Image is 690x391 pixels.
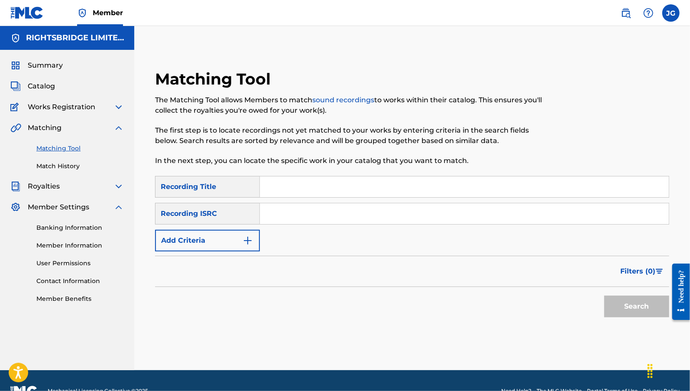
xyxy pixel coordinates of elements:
span: Summary [28,60,63,71]
span: Member Settings [28,202,89,212]
a: Banking Information [36,223,124,232]
a: Match History [36,162,124,171]
span: Filters ( 0 ) [620,266,655,277]
span: Matching [28,123,62,133]
form: Search Form [155,176,669,322]
img: expand [113,181,124,192]
span: Member [93,8,123,18]
img: MLC Logo [10,7,44,19]
img: Matching [10,123,21,133]
img: expand [113,123,124,133]
span: Works Registration [28,102,95,112]
a: Member Information [36,241,124,250]
button: Add Criteria [155,230,260,251]
img: filter [656,269,663,274]
h2: Matching Tool [155,69,275,89]
iframe: Chat Widget [647,349,690,391]
img: Works Registration [10,102,22,112]
img: 9d2ae6d4665cec9f34b9.svg [243,235,253,246]
img: help [643,8,654,18]
div: Help [640,4,657,22]
img: Summary [10,60,21,71]
img: Top Rightsholder [77,8,87,18]
a: Public Search [617,4,635,22]
p: The first step is to locate recordings not yet matched to your works by entering criteria in the ... [155,125,551,146]
a: Matching Tool [36,144,124,153]
a: Contact Information [36,277,124,286]
span: Royalties [28,181,60,192]
span: Catalog [28,81,55,91]
img: search [621,8,631,18]
div: User Menu [662,4,680,22]
a: sound recordings [312,96,374,104]
p: The Matching Tool allows Members to match to works within their catalog. This ensures you'll coll... [155,95,551,116]
div: Drag [643,358,657,384]
button: Filters (0) [615,261,669,282]
img: expand [113,202,124,212]
a: Member Benefits [36,294,124,303]
a: User Permissions [36,259,124,268]
img: expand [113,102,124,112]
img: Royalties [10,181,21,192]
h5: RIGHTSBRIDGE LIMITED [26,33,124,43]
a: CatalogCatalog [10,81,55,91]
p: In the next step, you can locate the specific work in your catalog that you want to match. [155,156,551,166]
img: Member Settings [10,202,21,212]
a: SummarySummary [10,60,63,71]
iframe: Resource Center [666,257,690,326]
img: Catalog [10,81,21,91]
img: Accounts [10,33,21,43]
